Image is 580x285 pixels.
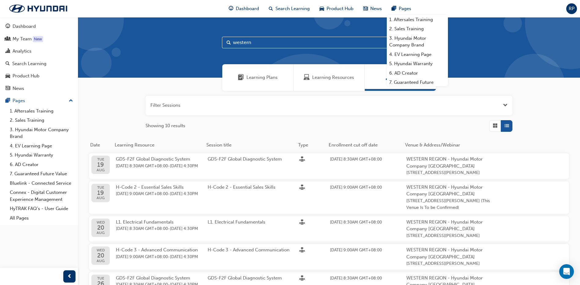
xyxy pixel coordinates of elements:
[89,244,569,270] button: WED20AUGH-Code 3 - Advanced Communication[DATE] 9:00AM GMT+08:00-[DATE] 4:30PMH-Code 3 - Advanced...
[2,46,76,57] a: Analytics
[170,226,198,231] span: 20 Aug 2025 4:30PM
[299,276,305,282] span: sessionType_FACE_TO_FACE-icon
[6,98,10,104] span: pages-icon
[116,254,208,261] span: -
[208,184,275,190] span: H-Code 2 - Essential Sales Skills
[6,36,10,42] span: people-icon
[97,220,105,224] span: WED
[264,2,315,15] a: search-iconSearch Learning
[7,188,76,204] a: Connex - Digital Customer Experience Management
[13,48,31,55] div: Analytics
[208,275,282,281] span: GDS-F2F Global Diagnostic System
[269,5,273,13] span: search-icon
[67,273,72,280] span: prev-icon
[7,160,76,169] a: 6. AD Creator
[6,61,10,67] span: search-icon
[387,68,448,78] a: 6. AD Creator
[387,15,448,24] a: 1. Aftersales Training
[97,259,105,263] span: AUG
[493,122,497,129] span: Grid
[298,142,308,148] span: Type
[6,24,10,29] span: guage-icon
[97,231,105,235] span: AUG
[327,5,353,12] span: Product Hub
[13,85,24,92] div: News
[116,275,190,281] span: GDS-F2F Global Diagnostic System
[387,50,448,59] a: 4. EV Learning Page
[7,141,76,151] a: 4. EV Learning Page
[115,142,154,148] span: Learning Resource
[2,95,76,106] button: Pages
[363,5,368,13] span: news-icon
[330,247,382,253] span: 19 Aug 2025 9:00AM GMT+08:00
[312,74,354,81] span: Learning Resources
[358,2,387,15] a: news-iconNews
[503,102,508,109] button: Open the filter
[116,156,190,162] span: GDS-F2F Global Diagnostic System
[7,150,76,160] a: 5. Hyundai Warranty
[246,74,278,81] span: Learning Plans
[2,20,76,95] button: DashboardMy TeamAnalyticsSearch LearningProduct HubNews
[116,254,168,259] span: 20 Aug 2025 9:00AM GMT+08:00
[89,216,569,242] button: WED20AUGL1. Electrical Fundamentals[DATE] 8:30AM GMT+08:00-[DATE] 4:30PML1. Electrical Fundamenta...
[7,106,76,116] a: 1. Aftersales Training
[406,169,498,176] span: [STREET_ADDRESS][PERSON_NAME]
[89,153,569,179] button: TUE19AUGGDS-F2F Global Diagnostic System[DATE] 8:30AM GMT+08:00-[DATE] 4:30PMGDS-F2F Global Diagn...
[116,191,168,196] span: 19 Aug 2025 9:00AM GMT+08:00
[387,78,448,94] a: 7. Guaranteed Future Value
[116,163,168,168] span: 19 Aug 2025 8:30AM GMT+08:00
[97,224,105,231] span: 20
[222,37,436,48] input: Search...
[170,254,198,259] span: 20 Aug 2025 4:30PM
[7,204,76,213] a: HyTRAK FAQ's - User Guide
[97,196,105,200] span: AUG
[559,264,574,279] div: Open Intercom Messenger
[406,232,498,239] span: [STREET_ADDRESS][PERSON_NAME]
[2,21,76,32] a: Dashboard
[569,5,574,12] span: RP
[406,260,498,267] span: [STREET_ADDRESS][PERSON_NAME]
[236,5,259,12] span: Dashboard
[299,157,305,163] span: sessionType_FACE_TO_FACE-icon
[208,219,265,225] span: L1. Electrical Fundamentals
[224,2,264,15] a: guage-iconDashboard
[13,72,39,80] div: Product Hub
[387,59,448,68] a: 5. Hyundai Warranty
[406,246,498,260] span: WESTERN REGION - Hyundai Motor Company [GEOGRAPHIC_DATA]
[387,2,416,15] a: pages-iconPages
[116,219,174,225] span: L1. Electrical Fundamentals
[97,157,105,161] span: TUE
[330,220,382,225] span: 19 Aug 2025 8:30AM GMT+08:00
[13,97,25,104] div: Pages
[275,5,310,12] span: Search Learning
[97,186,105,190] span: TUE
[3,2,73,15] img: Trak
[7,213,76,223] a: All Pages
[227,39,231,46] span: Search
[2,70,76,82] a: Product Hub
[90,142,100,148] span: Date
[406,198,498,211] span: [STREET_ADDRESS][PERSON_NAME] (This Venue Is To be Confirmed)
[330,276,382,281] span: 25 Aug 2025 8:30AM GMT+08:00
[7,116,76,125] a: 2. Sales Training
[320,5,324,13] span: car-icon
[330,185,382,190] span: 18 Aug 2025 9:00AM GMT+08:00
[7,125,76,141] a: 3. Hyundai Motor Company Brand
[294,64,365,91] a: Learning ResourcesLearning Resources
[208,156,282,162] span: GDS-F2F Global Diagnostic System
[238,74,244,81] span: Learning Plans
[405,142,460,148] span: Venue & Address/Webinar
[406,156,498,169] span: WESTERN REGION - Hyundai Motor Company [GEOGRAPHIC_DATA]
[13,35,32,43] div: My Team
[97,252,105,259] span: 20
[97,276,105,280] span: TUE
[365,64,436,91] a: SessionsSessions
[330,157,382,162] span: 18 Aug 2025 8:30AM GMT+08:00
[170,163,198,168] span: 19 Aug 2025 4:30PM
[116,163,208,170] span: -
